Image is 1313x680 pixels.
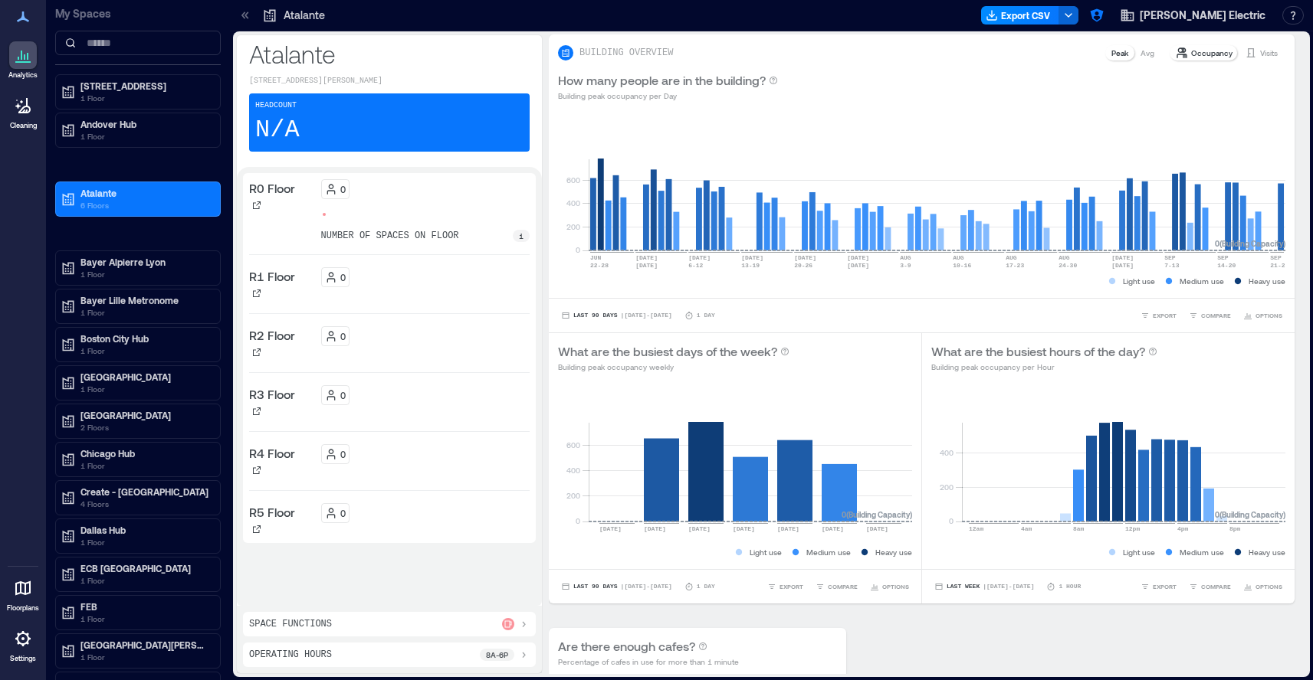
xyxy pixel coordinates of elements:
p: How many people are in the building? [558,71,766,90]
p: R2 Floor [249,326,295,345]
text: [DATE] [1111,262,1134,269]
text: JUN [590,254,602,261]
text: SEP [1164,254,1176,261]
tspan: 200 [566,222,580,231]
p: 1 Day [697,582,715,591]
p: Building peak occupancy per Hour [931,361,1157,373]
p: Visits [1260,47,1278,59]
button: OPTIONS [1240,579,1285,594]
p: [GEOGRAPHIC_DATA][PERSON_NAME] [80,639,209,651]
button: Last 90 Days |[DATE]-[DATE] [558,579,675,594]
tspan: 200 [940,482,954,492]
p: Are there enough cafes? [558,637,695,655]
a: Settings [5,620,41,668]
p: Analytics [8,70,38,80]
p: 1 Floor [80,536,209,548]
button: EXPORT [1137,579,1180,594]
p: Chicago Hub [80,447,209,459]
text: AUG [900,254,911,261]
tspan: 600 [566,440,580,450]
tspan: 400 [566,466,580,475]
text: AUG [953,254,964,261]
button: Last 90 Days |[DATE]-[DATE] [558,308,675,323]
button: Last Week |[DATE]-[DATE] [931,579,1037,594]
p: My Spaces [55,6,221,21]
text: [DATE] [599,525,622,532]
p: 1 Floor [80,306,209,319]
p: 1 Floor [80,383,209,395]
button: OPTIONS [1240,308,1285,323]
text: 3-9 [900,262,911,269]
tspan: 0 [576,516,580,525]
button: [PERSON_NAME] Electric [1115,3,1270,28]
p: [STREET_ADDRESS] [80,80,209,92]
span: COMPARE [1201,311,1231,320]
p: Atalante [249,38,530,69]
text: 12am [969,525,983,532]
p: 1 Floor [80,459,209,472]
button: COMPARE [1186,308,1234,323]
text: 12pm [1125,525,1140,532]
p: R0 Floor [249,179,295,198]
p: R3 Floor [249,385,295,404]
text: 4am [1021,525,1032,532]
p: Medium use [1180,546,1224,558]
p: 1 Floor [80,651,209,663]
text: 8pm [1229,525,1241,532]
p: 1 Day [697,311,715,320]
text: [DATE] [1111,254,1134,261]
p: 4 Floors [80,498,209,510]
button: OPTIONS [867,579,912,594]
text: 22-28 [590,262,609,269]
p: R1 Floor [249,267,295,286]
p: Boston City Hub [80,332,209,345]
tspan: 0 [949,516,954,525]
text: 8am [1073,525,1085,532]
text: 4pm [1177,525,1189,532]
p: Heavy use [1249,275,1285,287]
p: 1 Floor [80,345,209,357]
span: [PERSON_NAME] Electric [1140,8,1265,23]
text: [DATE] [847,262,869,269]
p: 0 [340,183,346,195]
p: Dallas Hub [80,524,209,536]
p: Peak [1111,47,1128,59]
button: EXPORT [1137,308,1180,323]
span: OPTIONS [882,582,909,591]
p: BUILDING OVERVIEW [579,47,673,59]
text: SEP [1270,254,1282,261]
span: COMPARE [828,582,858,591]
p: What are the busiest days of the week? [558,342,777,361]
p: N/A [255,115,300,145]
text: [DATE] [644,525,666,532]
span: COMPARE [1201,582,1231,591]
text: 24-30 [1059,262,1077,269]
text: [DATE] [688,525,711,532]
p: 8a - 6p [486,649,508,661]
p: Medium use [806,546,851,558]
p: FEB [80,600,209,613]
text: AUG [1059,254,1070,261]
text: 13-19 [741,262,760,269]
p: R4 Floor [249,444,295,463]
p: Andover Hub [80,118,209,130]
p: 1 Floor [80,613,209,625]
button: EXPORT [764,579,806,594]
p: Space Functions [249,618,332,630]
text: 7-13 [1164,262,1179,269]
a: Analytics [4,37,42,84]
button: Export CSV [981,6,1059,25]
p: Percentage of cafes in use for more than 1 minute [558,655,739,668]
p: Floorplans [7,603,39,613]
p: [GEOGRAPHIC_DATA] [80,409,209,421]
p: Heavy use [1249,546,1285,558]
p: 0 [340,507,346,519]
text: 20-26 [794,262,812,269]
tspan: 400 [940,448,954,457]
p: Atalante [284,8,325,23]
text: [DATE] [794,254,816,261]
p: 1 Hour [1059,582,1081,591]
p: Operating Hours [249,649,332,661]
p: 1 Floor [80,574,209,587]
button: COMPARE [1186,579,1234,594]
